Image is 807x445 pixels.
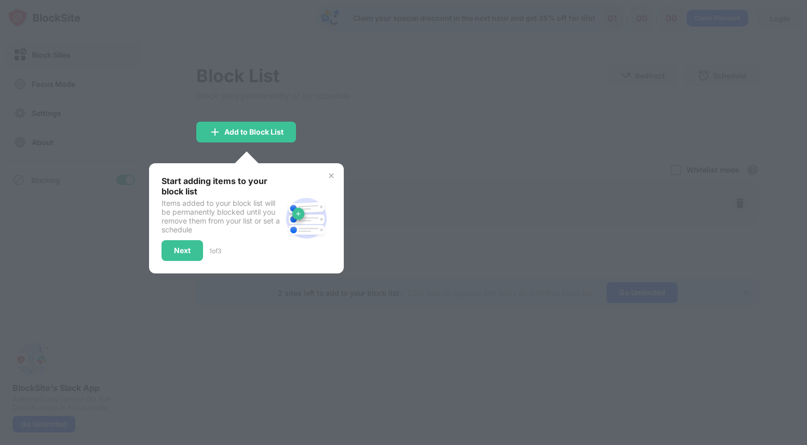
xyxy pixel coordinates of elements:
div: Next [174,246,191,255]
div: Start adding items to your block list [162,176,281,197]
img: block-site.svg [281,193,331,243]
iframe: Sign in with Google Dialog [594,10,797,153]
img: x-button.svg [327,172,335,180]
div: Add to Block List [224,128,284,136]
div: Items added to your block list will be permanently blocked until you remove them from your list o... [162,199,281,234]
div: 1 of 3 [209,247,221,255]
